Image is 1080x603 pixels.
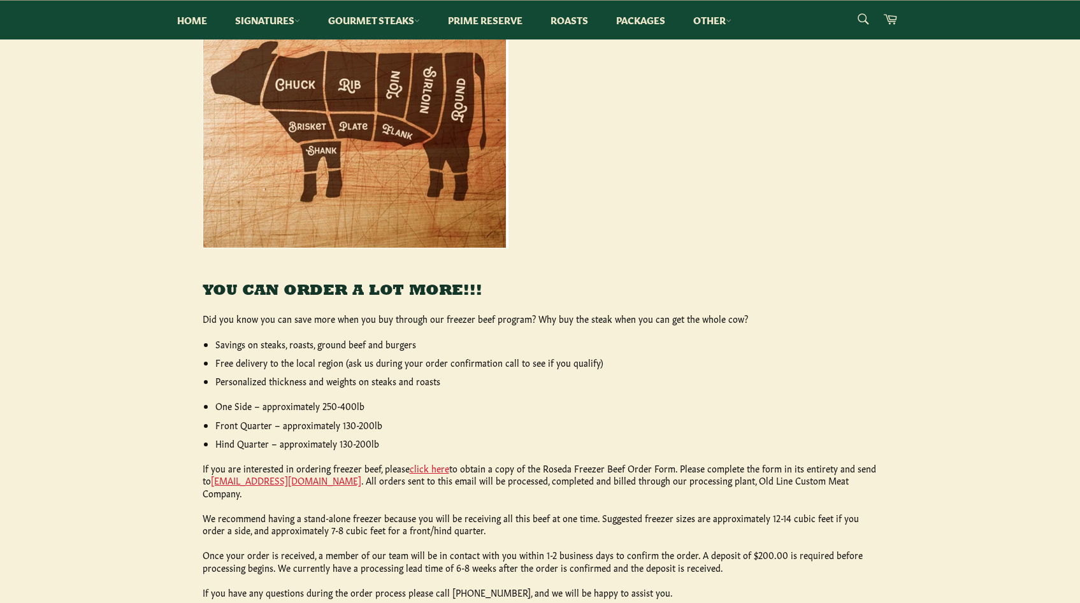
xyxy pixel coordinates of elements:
[203,462,878,499] p: If you are interested in ordering freezer beef, please to obtain a copy of the Roseda Freezer Bee...
[203,281,878,302] h3: YOU CAN ORDER A LOT MORE!!!
[222,1,313,39] a: Signatures
[203,549,878,574] p: Once your order is received, a member of our team will be in contact with you within 1-2 business...
[215,419,878,431] li: Front Quarter – approximately 130-200lb
[164,1,220,39] a: Home
[215,357,878,369] li: Free delivery to the local region (ask us during your order confirmation call to see if you qualify)
[215,400,878,412] li: One Side – approximately 250-400lb
[538,1,601,39] a: Roasts
[215,437,878,450] li: Hind Quarter – approximately 130-200lb
[603,1,678,39] a: Packages
[215,338,878,350] li: Savings on steaks, roasts, ground beef and burgers
[203,313,878,325] p: Did you know you can save more when you buy through our freezer beef program? Why buy the steak w...
[410,462,449,474] a: click here
[680,1,744,39] a: Other
[211,474,361,486] a: [EMAIL_ADDRESS][DOMAIN_NAME]
[215,375,878,387] li: Personalized thickness and weights on steaks and roasts
[435,1,535,39] a: Prime Reserve
[315,1,433,39] a: Gourmet Steaks
[203,512,878,537] p: We recommend having a stand-alone freezer because you will be receiving all this beef at one time...
[203,586,878,599] p: If you have any questions during the order process please call [PHONE_NUMBER], and we will be hap...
